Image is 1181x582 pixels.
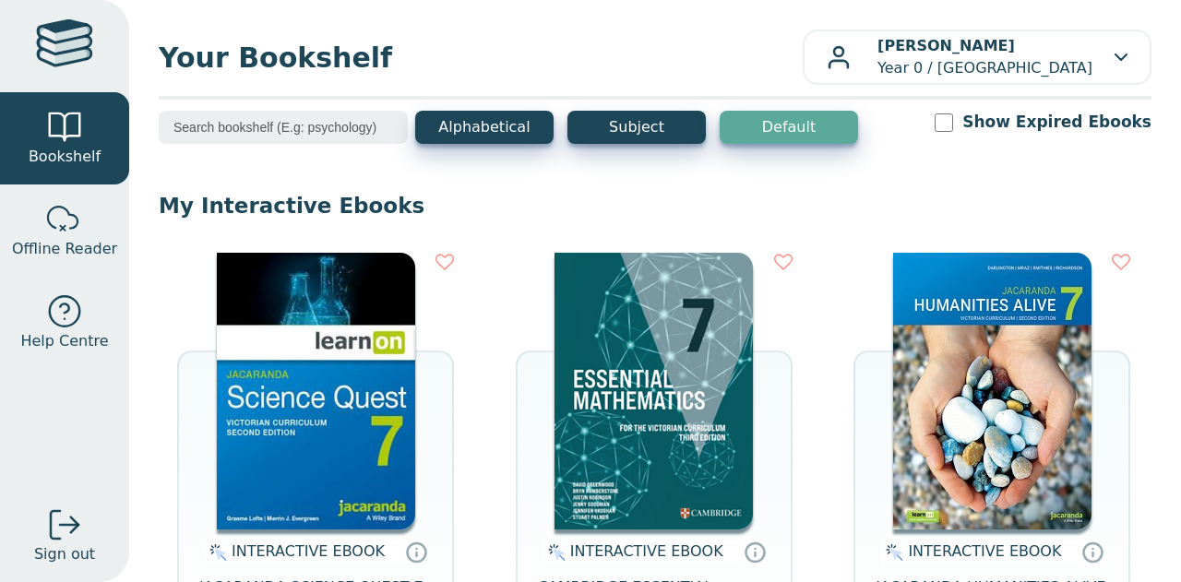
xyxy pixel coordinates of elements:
[543,541,566,564] img: interactive.svg
[204,541,227,564] img: interactive.svg
[159,37,803,78] span: Your Bookshelf
[34,543,95,565] span: Sign out
[803,30,1151,85] button: [PERSON_NAME]Year 0 / [GEOGRAPHIC_DATA]
[1081,540,1103,563] a: Interactive eBooks are accessed online via the publisher’s portal. They contain interactive resou...
[12,238,117,260] span: Offline Reader
[962,111,1151,134] label: Show Expired Ebooks
[415,111,554,144] button: Alphabetical
[159,192,1151,220] p: My Interactive Ebooks
[159,111,408,144] input: Search bookshelf (E.g: psychology)
[217,253,415,529] img: 329c5ec2-5188-ea11-a992-0272d098c78b.jpg
[29,146,101,168] span: Bookshelf
[570,542,723,560] span: INTERACTIVE EBOOK
[20,330,108,352] span: Help Centre
[744,540,766,563] a: Interactive eBooks are accessed online via the publisher’s portal. They contain interactive resou...
[908,542,1061,560] span: INTERACTIVE EBOOK
[720,111,858,144] button: Default
[880,541,903,564] img: interactive.svg
[877,37,1015,54] b: [PERSON_NAME]
[232,542,385,560] span: INTERACTIVE EBOOK
[405,540,427,563] a: Interactive eBooks are accessed online via the publisher’s portal. They contain interactive resou...
[555,253,753,529] img: a4cdec38-c0cf-47c5-bca4-515c5eb7b3e9.png
[567,111,706,144] button: Subject
[893,253,1092,529] img: 429ddfad-7b91-e911-a97e-0272d098c78b.jpg
[877,35,1092,79] p: Year 0 / [GEOGRAPHIC_DATA]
